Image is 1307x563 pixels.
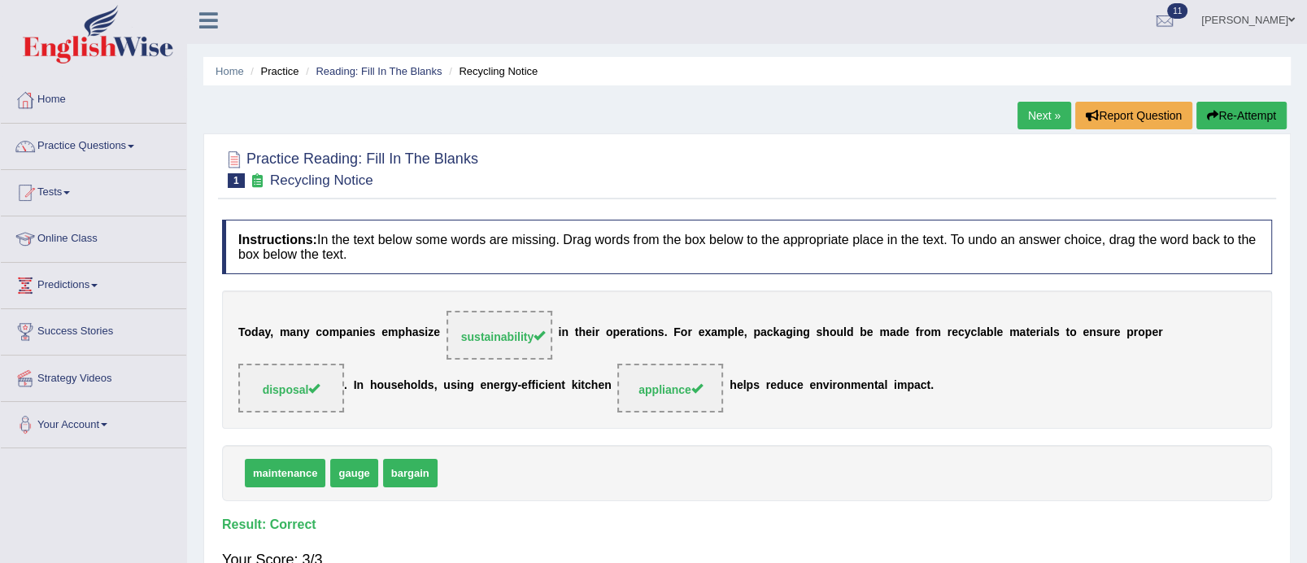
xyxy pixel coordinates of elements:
b: h [403,379,411,392]
b: o [830,326,837,339]
b: o [377,379,384,392]
b: h [370,379,377,392]
b: y [264,326,270,339]
b: a [630,326,637,339]
b: r [687,326,691,339]
b: c [585,379,591,392]
b: e [397,379,403,392]
b: c [921,379,927,392]
b: p [727,326,734,339]
small: Recycling Notice [270,172,373,188]
b: u [443,379,451,392]
b: h [730,379,737,392]
b: r [1134,326,1138,339]
b: s [369,326,376,339]
b: i [545,379,548,392]
b: a [1043,326,1050,339]
b: c [316,326,322,339]
b: a [779,326,786,339]
b: e [521,379,528,392]
b: y [512,379,518,392]
b: i [1040,326,1043,339]
span: Drop target [617,364,723,412]
span: 11 [1167,3,1187,19]
a: Success Stories [1,309,186,350]
b: n [1089,326,1096,339]
b: r [948,326,952,339]
b: e [867,326,874,339]
b: t [561,379,565,392]
b: g [803,326,810,339]
b: e [620,326,626,339]
b: a [412,326,419,339]
b: l [417,379,420,392]
b: e [480,379,486,392]
b: t [1026,326,1030,339]
span: Drop target [447,311,552,360]
b: i [641,326,644,339]
b: r [626,326,630,339]
b: o [924,326,931,339]
b: z [428,326,433,339]
b: e [860,379,867,392]
b: e [699,326,705,339]
b: F [673,326,681,339]
b: d [847,326,854,339]
b: d [420,379,428,392]
a: Predictions [1,263,186,303]
b: o [411,379,418,392]
b: i [425,326,428,339]
a: Home [216,65,244,77]
b: s [418,326,425,339]
a: Tests [1,170,186,211]
b: n [460,379,467,392]
b: n [651,326,658,339]
b: l [843,326,847,339]
b: y [965,326,971,339]
b: i [558,326,561,339]
b: , [270,326,273,339]
h4: Result: [222,517,1272,532]
b: a [259,326,265,339]
b: d [777,379,784,392]
b: l [1050,326,1053,339]
span: appliance [638,383,703,396]
small: Exam occurring question [249,173,266,189]
b: a [346,326,353,339]
b: n [486,379,494,392]
b: n [816,379,823,392]
b: m [879,326,889,339]
button: Report Question [1075,102,1192,129]
b: p [907,379,914,392]
b: k [572,379,578,392]
b: t [926,379,930,392]
a: Next » [1017,102,1071,129]
b: e [494,379,500,392]
a: Online Class [1,216,186,257]
b: l [734,326,738,339]
b: e [598,379,604,392]
b: m [851,379,860,392]
b: f [532,379,536,392]
b: p [612,326,620,339]
a: Practice Questions [1,124,186,164]
b: e [903,326,909,339]
b: p [753,326,760,339]
b: r [595,326,599,339]
b: i [830,379,833,392]
b: I [354,379,357,392]
b: r [1158,326,1162,339]
a: Your Account [1,402,186,443]
b: n [296,326,303,339]
b: n [796,326,804,339]
b: v [823,379,830,392]
b: . [930,379,934,392]
b: , [434,379,438,392]
b: p [1126,326,1134,339]
b: s [658,326,664,339]
b: - [517,379,521,392]
b: e [1030,326,1036,339]
b: p [1145,326,1152,339]
b: r [766,379,770,392]
b: r [500,379,504,392]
